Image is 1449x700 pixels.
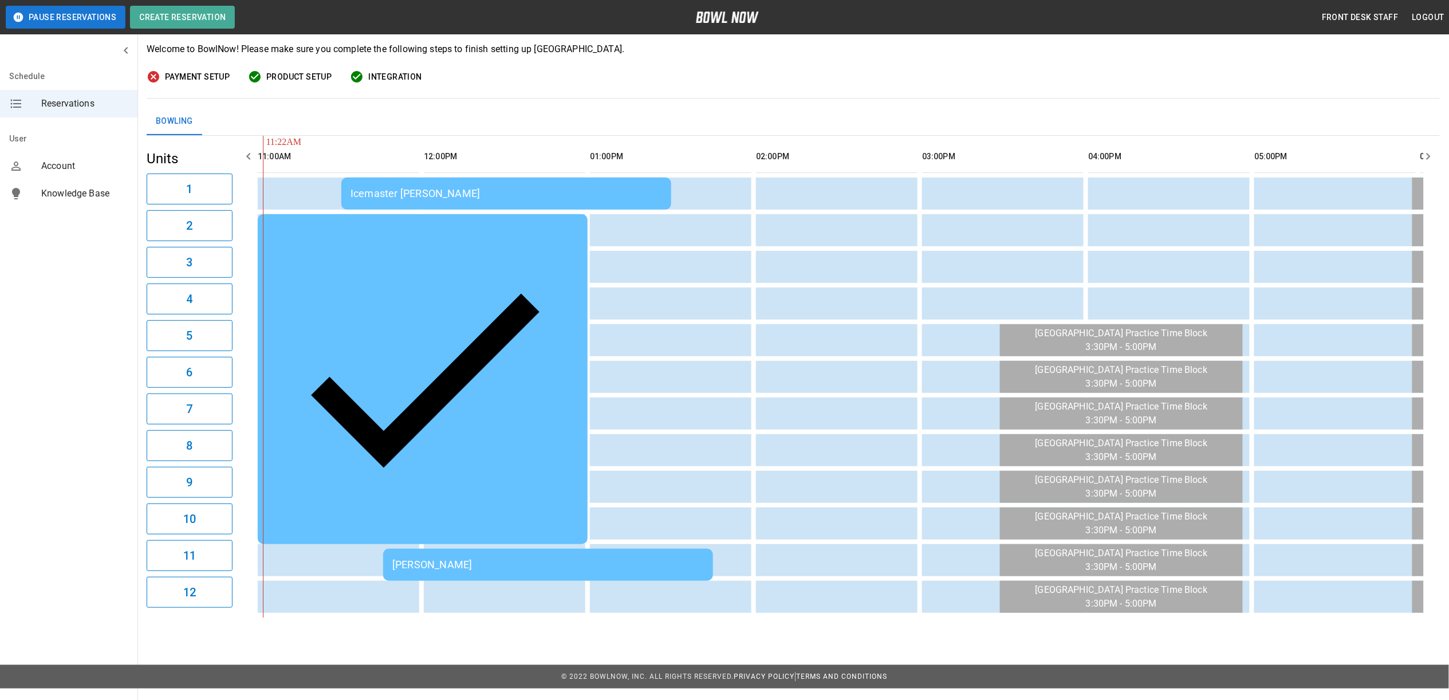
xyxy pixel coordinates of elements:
button: 5 [147,320,233,351]
div: Icemaster [PERSON_NAME] [351,187,662,199]
button: 1 [147,174,233,205]
button: Bowling [147,108,202,135]
button: Logout [1408,7,1449,28]
button: Create Reservation [130,6,235,29]
h6: 12 [183,583,196,601]
div: [PERSON_NAME] [392,559,704,571]
h6: 2 [186,217,192,235]
button: 7 [147,394,233,424]
span: © 2022 BowlNow, Inc. All Rights Reserved. [561,673,734,681]
a: Privacy Policy [734,673,794,681]
span: Product Setup [266,70,332,84]
span: Knowledge Base [41,187,128,200]
span: Integration [368,70,422,84]
div: inventory tabs [147,108,1440,135]
h6: 8 [186,436,192,455]
h6: 7 [186,400,192,418]
button: 11 [147,540,233,571]
h6: 1 [186,180,192,198]
button: 2 [147,210,233,241]
h6: 6 [186,363,192,382]
span: Reservations [41,97,128,111]
h6: 10 [183,510,196,528]
div: [PERSON_NAME] [267,223,578,535]
h6: 11 [183,546,196,565]
h6: 3 [186,253,192,272]
th: 01:00PM [590,140,751,173]
button: Front Desk Staff [1317,7,1403,28]
span: 11:22AM [263,137,266,147]
th: 12:00PM [424,140,585,173]
button: 3 [147,247,233,278]
button: 8 [147,430,233,461]
span: Account [41,159,128,173]
th: 11:00AM [258,140,419,173]
button: 6 [147,357,233,388]
a: Terms and Conditions [797,673,888,681]
span: Payment Setup [165,70,230,84]
img: logo [696,11,759,23]
button: 9 [147,467,233,498]
th: 03:00PM [922,140,1084,173]
button: Pause Reservations [6,6,125,29]
button: 12 [147,577,233,608]
h6: 9 [186,473,192,491]
button: 4 [147,284,233,314]
h6: 4 [186,290,192,308]
th: 02:00PM [756,140,918,173]
p: Welcome to BowlNow! Please make sure you complete the following steps to finish setting up [GEOGR... [147,42,1440,56]
h5: Units [147,150,233,168]
h6: 5 [186,327,192,345]
button: 10 [147,504,233,534]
